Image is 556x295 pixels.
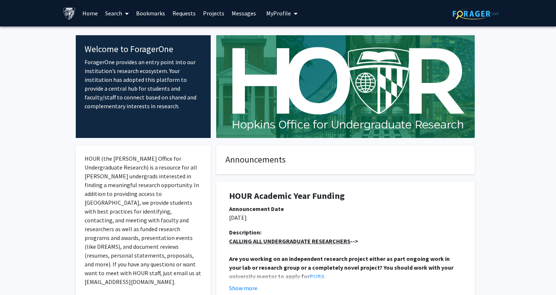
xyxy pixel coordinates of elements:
button: Show more [229,284,257,292]
h1: HOUR Academic Year Funding [229,191,462,201]
img: Johns Hopkins University Logo [63,7,76,20]
p: [DATE] [229,213,462,222]
strong: Are you working on an independent research project either as part ongoing work in your lab or res... [229,255,455,280]
a: Home [79,0,101,26]
a: Bookmarks [132,0,169,26]
h4: Announcements [225,154,466,165]
p: ForagerOne provides an entry point into our institution’s research ecosystem. Your institution ha... [85,58,202,110]
iframe: Chat [6,262,31,289]
div: Description: [229,228,462,237]
p: HOUR (the [PERSON_NAME] Office for Undergraduate Research) is a resource for all [PERSON_NAME] un... [85,154,202,286]
a: Search [101,0,132,26]
a: Messages [228,0,260,26]
div: Announcement Date [229,204,462,213]
img: Cover Image [216,35,475,138]
a: PURA [310,273,324,280]
img: ForagerOne Logo [453,8,499,19]
strong: --> [229,237,358,245]
span: My Profile [266,10,291,17]
h4: Welcome to ForagerOne [85,44,202,55]
p: . [229,254,462,281]
u: CALLING ALL UNDERGRADUATE RESEARCHERS [229,237,350,245]
a: Projects [199,0,228,26]
a: Requests [169,0,199,26]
